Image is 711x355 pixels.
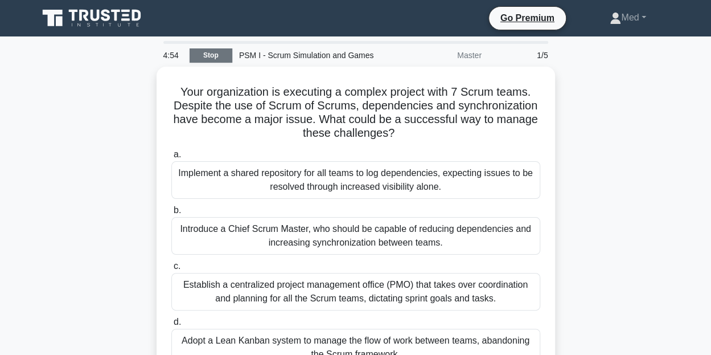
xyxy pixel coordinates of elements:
div: Master [389,44,488,67]
a: Go Premium [494,11,561,25]
h5: Your organization is executing a complex project with 7 Scrum teams. Despite the use of Scrum of ... [170,85,541,141]
div: 4:54 [157,44,190,67]
a: Med [582,6,673,29]
span: a. [174,149,181,159]
div: Introduce a Chief Scrum Master, who should be capable of reducing dependencies and increasing syn... [171,217,540,255]
a: Stop [190,48,232,63]
span: c. [174,261,180,271]
div: 1/5 [488,44,555,67]
span: b. [174,205,181,215]
div: Implement a shared repository for all teams to log dependencies, expecting issues to be resolved ... [171,161,540,199]
span: d. [174,317,181,327]
div: Establish a centralized project management office (PMO) that takes over coordination and planning... [171,273,540,311]
div: PSM I - Scrum Simulation and Games [232,44,389,67]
